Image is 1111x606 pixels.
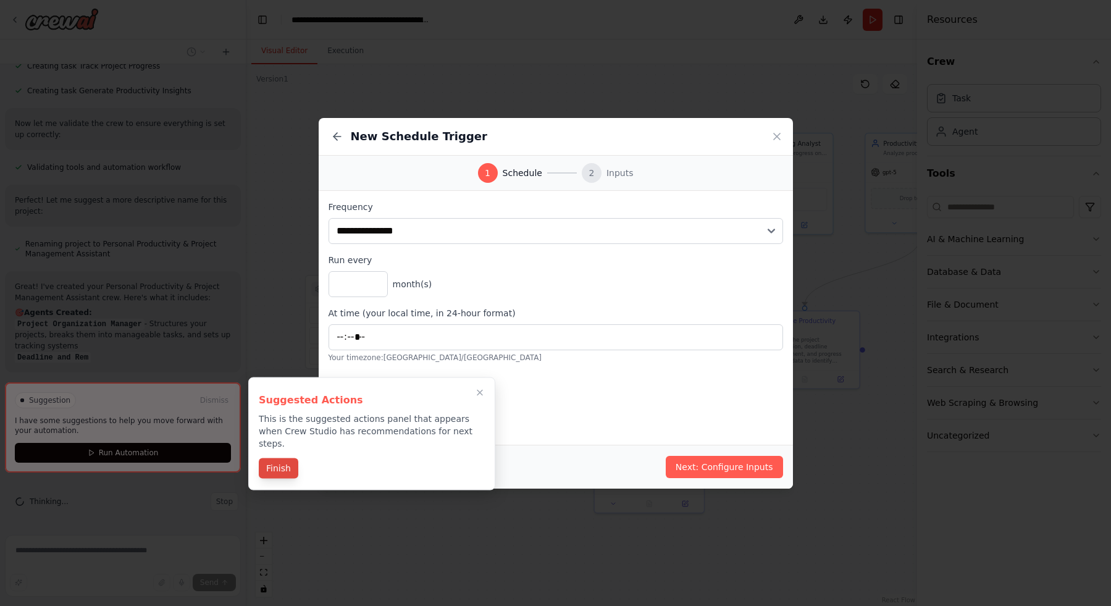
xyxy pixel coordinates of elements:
label: Frequency [329,201,783,213]
label: Run every [329,254,783,266]
button: Finish [259,458,298,479]
span: Inputs [606,167,634,179]
h2: New Schedule Trigger [351,128,487,145]
span: Schedule [503,167,542,179]
div: 1 [478,163,498,183]
button: Next: Configure Inputs [666,456,783,478]
p: This is the suggested actions panel that appears when Crew Studio has recommendations for next st... [259,413,485,450]
h3: Suggested Actions [259,393,485,408]
button: Close walkthrough [472,385,487,400]
span: month(s) [393,278,432,290]
p: Your timezone: [GEOGRAPHIC_DATA]/[GEOGRAPHIC_DATA] [329,353,783,363]
div: 2 [582,163,602,183]
label: At time (your local time, in 24-hour format) [329,307,783,319]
